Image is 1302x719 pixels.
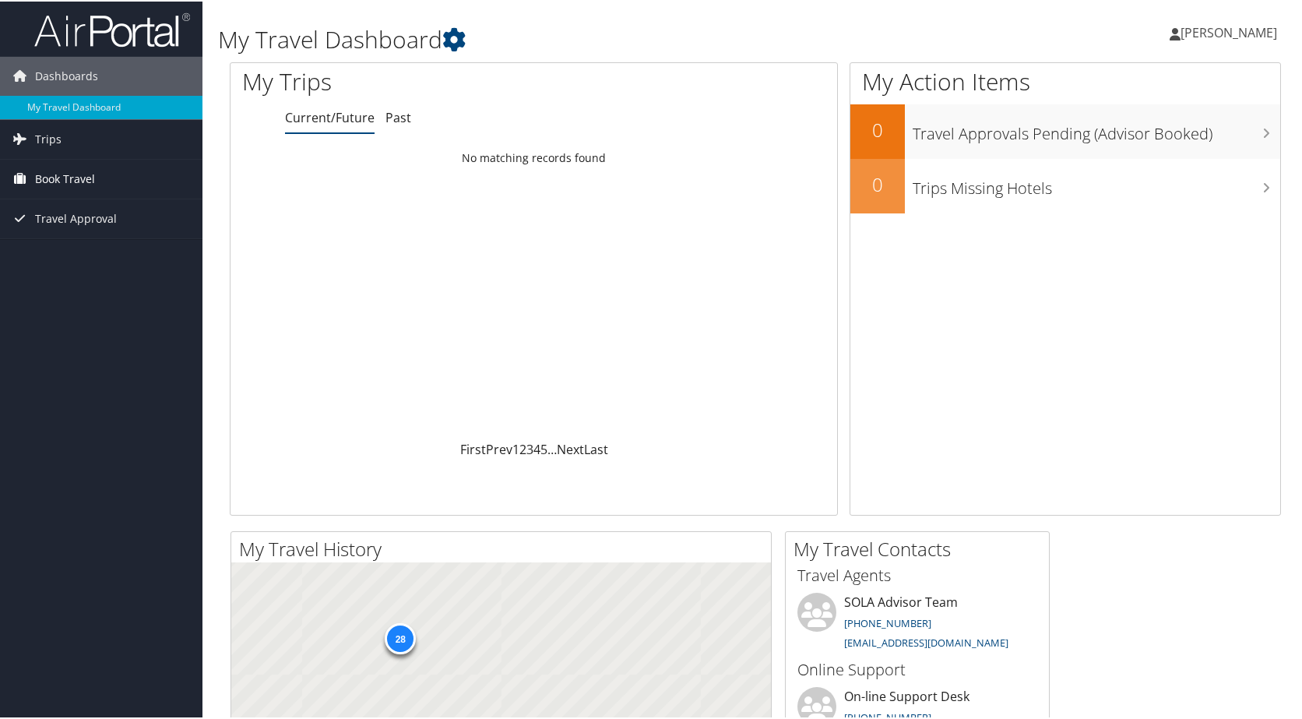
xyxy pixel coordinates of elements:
a: Past [385,107,411,125]
h3: Travel Approvals Pending (Advisor Booked) [913,114,1280,143]
span: Travel Approval [35,198,117,237]
a: Prev [486,439,512,456]
span: Trips [35,118,62,157]
div: 28 [385,622,416,653]
td: No matching records found [230,143,837,171]
span: … [547,439,557,456]
a: 3 [526,439,533,456]
a: 4 [533,439,540,456]
h1: My Trips [242,64,573,97]
h3: Online Support [797,657,1037,679]
a: 1 [512,439,519,456]
a: Last [584,439,608,456]
a: First [460,439,486,456]
h1: My Action Items [850,64,1280,97]
h1: My Travel Dashboard [218,22,934,55]
span: Dashboards [35,55,98,94]
span: [PERSON_NAME] [1181,23,1277,40]
h3: Travel Agents [797,563,1037,585]
h2: My Travel History [239,534,771,561]
a: Next [557,439,584,456]
a: Current/Future [285,107,375,125]
a: 5 [540,439,547,456]
a: [EMAIL_ADDRESS][DOMAIN_NAME] [844,634,1008,648]
h2: My Travel Contacts [794,534,1049,561]
img: airportal-logo.png [34,10,190,47]
h3: Trips Missing Hotels [913,168,1280,198]
a: [PERSON_NAME] [1170,8,1293,55]
h2: 0 [850,170,905,196]
a: 0Travel Approvals Pending (Advisor Booked) [850,103,1280,157]
h2: 0 [850,115,905,142]
a: 2 [519,439,526,456]
a: [PHONE_NUMBER] [844,615,931,629]
a: 0Trips Missing Hotels [850,157,1280,212]
li: SOLA Advisor Team [790,591,1045,655]
span: Book Travel [35,158,95,197]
